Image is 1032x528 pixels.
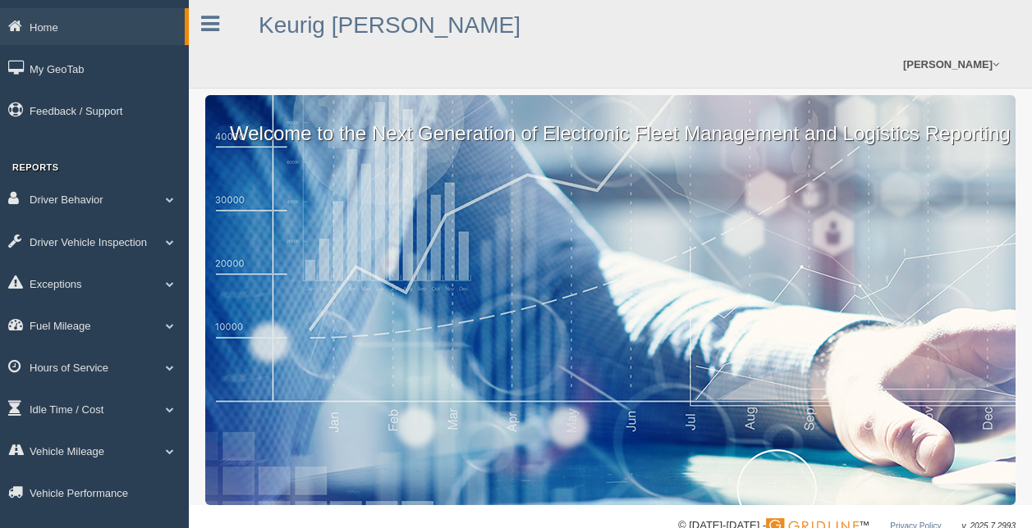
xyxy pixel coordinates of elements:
p: Welcome to the Next Generation of Electronic Fleet Management and Logistics Reporting [205,95,1016,148]
a: Keurig [PERSON_NAME] [259,12,521,38]
a: [PERSON_NAME] [895,41,1007,88]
